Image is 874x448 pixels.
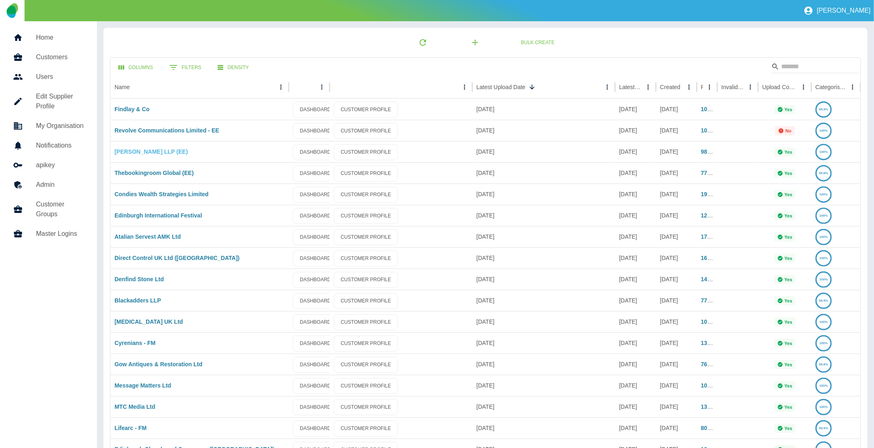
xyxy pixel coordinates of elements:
a: Notifications [7,136,90,155]
div: 05 Jul 2023 [656,120,697,141]
div: 22 Aug 2025 [615,141,656,162]
button: column menu [459,81,470,93]
text: 100% [820,150,828,154]
a: 807393 [701,425,720,431]
a: Findlay & Co [115,106,150,112]
div: 05 Jul 2023 [656,311,697,332]
a: 100% [816,255,832,261]
a: DASHBOARD [293,251,338,267]
a: Gow Antiques & Restoration Ltd [115,361,202,367]
a: 100% [816,403,832,410]
button: Latest Upload Date column menu [602,81,613,93]
p: Yes [785,213,793,218]
div: Categorised [816,84,846,90]
p: Yes [785,341,793,346]
a: 778551 [701,297,720,304]
a: 100% [816,340,832,346]
a: 100% [816,382,832,389]
button: Invalid Creds column menu [745,81,756,93]
div: 21 Aug 2025 [472,396,615,417]
div: 18 Aug 2025 [615,354,656,375]
button: Sort [526,81,538,93]
text: 99.9% [819,108,829,111]
h5: Edit Supplier Profile [36,92,84,111]
a: 169728554 [701,255,730,261]
a: Message Matters Ltd [115,382,171,389]
div: Not all required reports for this customer were uploaded for the latest usage month. [775,126,795,135]
button: Ref column menu [704,81,715,93]
h5: My Organisation [36,121,84,131]
a: CUSTOMER PROFILE [334,251,398,267]
a: Thebookingroom Global (EE) [115,170,194,176]
h5: Users [36,72,84,82]
a: DASHBOARD [293,357,338,373]
div: 25 Aug 2025 [472,269,615,290]
div: Invalid Creds [721,84,744,90]
a: DASHBOARD [293,229,338,245]
h5: Customer Groups [36,199,84,219]
a: DASHBOARD [293,144,338,160]
a: Atalian Servest AMK Ltd [115,233,181,240]
div: 20 Aug 2025 [615,269,656,290]
div: 26 Aug 2025 [472,162,615,184]
div: 05 Jul 2023 [656,184,697,205]
a: Revolve Communications Limited - EE [115,127,219,134]
a: CUSTOMER PROFILE [334,123,398,139]
a: CUSTOMER PROFILE [334,272,398,288]
a: My Organisation [7,116,90,136]
a: 99.9% [816,297,832,304]
a: [PERSON_NAME] LLP (EE) [115,148,188,155]
a: CUSTOMER PROFILE [334,208,398,224]
a: DASHBOARD [293,208,338,224]
div: 25 Aug 2025 [472,226,615,247]
button: Name column menu [275,81,287,93]
button: column menu [316,81,328,93]
a: 131833987 [701,340,730,346]
div: Created [660,84,681,90]
a: 99.8% [816,361,832,367]
a: DASHBOARD [293,272,338,288]
h5: Admin [36,180,84,190]
a: CUSTOMER PROFILE [334,293,398,309]
a: 100% [816,233,832,240]
button: Select columns [112,60,160,75]
a: 774243 [701,170,720,176]
text: 99.8% [819,171,829,175]
div: 20 Aug 2025 [615,290,656,311]
div: 17 Oct 2023 [656,354,697,375]
text: 100% [820,214,828,217]
div: 26 Aug 2025 [472,141,615,162]
a: Denfind Stone Ltd [115,276,164,282]
a: 99.9% [816,106,832,112]
a: DASHBOARD [293,102,338,118]
a: DASHBOARD [293,187,338,203]
a: Lifearc - FM [115,425,147,431]
a: 121215562 [701,212,730,219]
div: Latest Usage [619,84,642,90]
div: Name [115,84,130,90]
a: Cyrenians - FM [115,340,155,346]
div: Latest Upload Date [476,84,526,90]
a: Blackadders LLP [115,297,161,304]
text: 100% [820,256,828,260]
p: Yes [785,362,793,367]
a: Edit Supplier Profile [7,87,90,116]
a: 99.8% [816,170,832,176]
p: Yes [785,298,793,303]
button: Bulk Create [515,35,561,50]
a: DASHBOARD [293,166,338,181]
div: 05 Jul 2023 [656,99,697,120]
div: 26 Aug 2025 [472,205,615,226]
div: 05 Jul 2023 [656,396,697,417]
div: 21 Aug 2025 [615,226,656,247]
div: 25 Aug 2025 [472,290,615,311]
text: 100% [820,193,828,196]
text: 100% [820,405,828,409]
div: 21 Aug 2025 [615,184,656,205]
button: Upload Complete column menu [798,81,809,93]
div: 05 Jul 2023 [656,205,697,226]
div: 20 Aug 2025 [615,311,656,332]
button: Categorised column menu [847,81,858,93]
p: Yes [785,426,793,431]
